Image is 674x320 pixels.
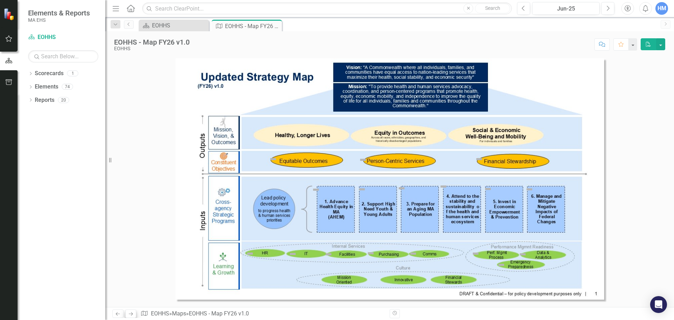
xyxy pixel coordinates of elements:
[172,310,186,317] a: Maps
[484,185,492,193] img: E5. Invest in Economic Empowerment & Prevention
[650,296,667,313] div: Open Intercom Messenger
[324,250,333,259] img: E9. Optimize Facilities
[525,185,534,194] img: E6. Manage and mitigate negative impacts of federal changes
[471,249,480,258] img: E11. Optimize Performance Management
[518,250,527,259] img: E12. Optimize use of Data & Analytics
[475,155,483,163] img: C3. Financial Stewardship
[28,9,90,17] span: Elements & Reports
[35,96,54,104] a: Reports
[142,2,512,15] input: Search ClearPoint...
[35,83,58,91] a: Elements
[655,2,668,15] button: HM
[140,21,207,30] a: EOHHS
[58,97,69,103] div: 20
[114,38,587,46] div: EOHHS - Map FY26 v1.0
[151,310,169,317] a: EOHHS
[62,84,73,90] div: 74
[189,310,249,317] div: EOHHS - Map FY26 v1.0
[535,5,597,13] div: Jun-25
[312,185,320,194] img: E1. Advance Health Equity in MA (AHEM)
[358,185,366,194] img: E2. Support high-need youth & young adults
[475,4,510,13] button: Search
[439,182,448,191] img: E4. Attend to the stability & sustainability of the health and human services ecosystem
[176,58,604,300] img: EOHHS - Map FY26 v1.0
[114,46,587,51] div: EOHHS
[497,261,505,269] img: E13. Optimize Emergency Preparedness
[532,2,600,15] button: Jun-25
[359,156,367,164] img: C2. Person-centric Services
[28,50,98,63] input: Search Below...
[269,155,277,163] img: C1. Equitable Outcomes
[225,22,280,31] div: EOHHS - Map FY26 v1.0
[409,249,417,258] img: E14. Optimize Communications
[4,8,16,20] img: ClearPoint Strategy
[67,71,78,77] div: 1
[28,33,98,41] a: EOHHS
[485,5,500,11] span: Search
[28,17,90,23] small: MA EHS
[35,70,64,78] a: Scorecards
[246,249,254,258] img: E7. Optimize HR services
[289,250,297,258] img: E8. Optimize IT
[397,184,406,192] img: E3. Prepare for an Aging MA Population
[152,21,207,30] div: EOHHS
[141,310,384,318] div: » »
[366,249,375,257] img: E10. Optimize Purchasing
